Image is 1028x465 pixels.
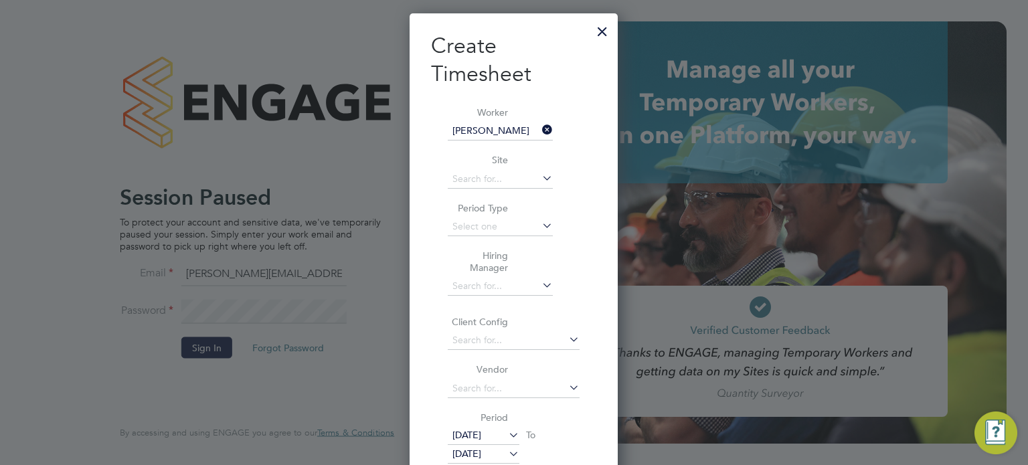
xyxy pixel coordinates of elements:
[448,250,508,274] label: Hiring Manager
[448,170,553,189] input: Search for...
[448,277,553,296] input: Search for...
[448,316,508,328] label: Client Config
[448,379,580,398] input: Search for...
[431,32,596,88] h2: Create Timesheet
[448,411,508,424] label: Period
[452,448,481,460] span: [DATE]
[522,426,539,444] span: To
[448,202,508,214] label: Period Type
[974,411,1017,454] button: Engage Resource Center
[448,217,553,236] input: Select one
[448,331,580,350] input: Search for...
[452,429,481,441] span: [DATE]
[448,106,508,118] label: Worker
[448,154,508,166] label: Site
[448,122,553,141] input: Search for...
[448,363,508,375] label: Vendor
